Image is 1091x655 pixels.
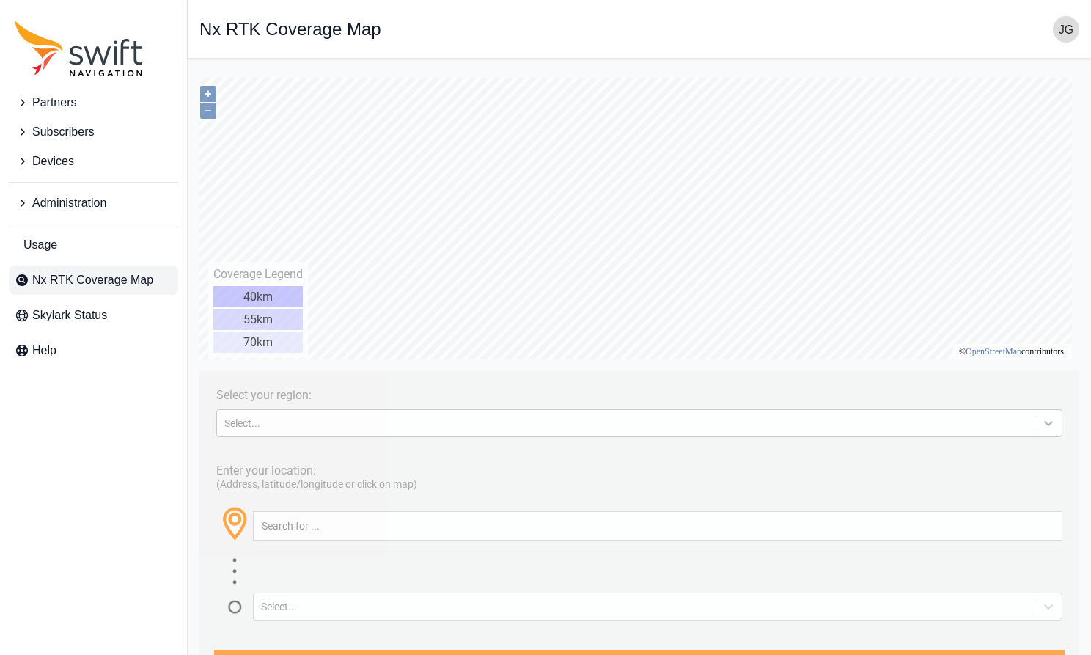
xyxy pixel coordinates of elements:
a: Usage [9,230,178,260]
h1: Nx RTK Coverage Map [199,21,381,38]
div: 70km [14,261,103,282]
a: OpenStreetMap [766,276,822,286]
button: Partners [9,88,178,117]
span: Nx RTK Coverage Map [32,271,153,289]
span: Subscribers [32,123,94,141]
span: Usage [23,236,57,254]
a: Help [9,336,178,365]
button: Administration [9,189,178,218]
a: Nx RTK Coverage Map [9,266,178,295]
span: Skylark Status [32,307,107,324]
span: Help [32,342,56,359]
div: 55km [14,238,103,260]
img: user photo [1053,16,1079,43]
div: Coverage Legend [14,197,103,211]
span: Devices [32,153,74,170]
span: Partners [32,94,76,111]
div: 40km [14,216,103,237]
li: © contributors. [760,276,867,286]
a: Skylark Status [9,301,178,330]
button: Devices [9,147,178,176]
span: Administration [32,194,106,212]
button: Subscribers [9,117,178,147]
